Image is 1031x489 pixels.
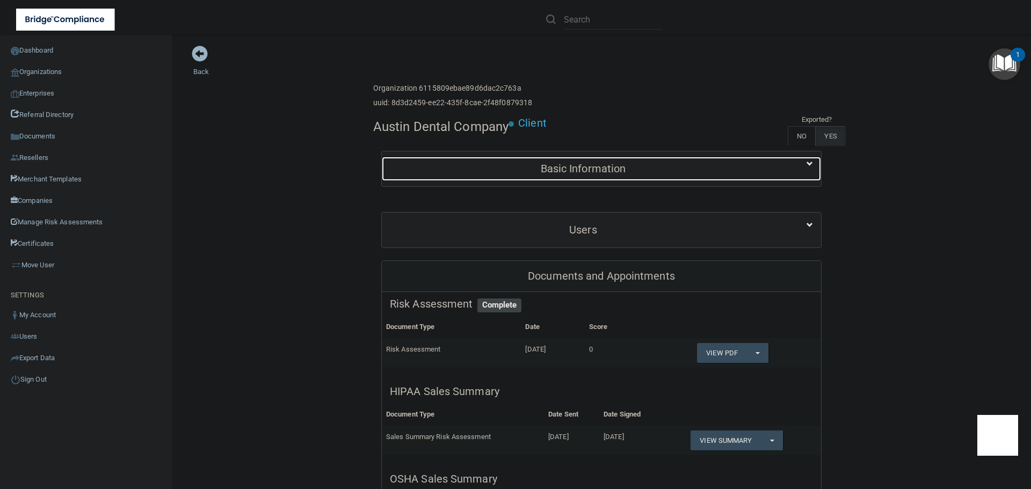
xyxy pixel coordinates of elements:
p: Client [518,113,547,133]
img: ic_power_dark.7ecde6b1.png [11,375,20,384]
img: ic_user_dark.df1a06c3.png [11,311,19,319]
th: Score [585,316,645,338]
a: Back [193,55,209,76]
div: 1 [1016,55,1020,69]
h6: Organization 6115809ebae89d6dac2c763a [373,84,532,92]
td: Exported? [788,113,846,126]
span: Complete [477,298,522,312]
img: icon-export.b9366987.png [11,354,19,362]
a: Users [390,218,813,242]
th: Date [521,316,584,338]
a: View PDF [697,343,746,363]
td: Risk Assessment [382,338,521,367]
img: bridge_compliance_login_screen.278c3ca4.svg [16,9,115,31]
th: Date Sent [544,404,599,426]
td: Sales Summary Risk Assessment [382,426,544,455]
th: Document Type [382,316,521,338]
h5: OSHA Sales Summary [390,473,813,485]
h4: Austin Dental Company [373,120,509,134]
img: icon-users.e205127d.png [11,332,19,341]
label: YES [815,126,845,146]
label: NO [788,126,815,146]
input: Search [564,10,662,30]
td: [DATE] [599,426,665,455]
th: Date Signed [599,404,665,426]
td: [DATE] [521,338,584,367]
a: Basic Information [390,157,813,181]
iframe: Drift Widget Chat Controller [977,415,1018,456]
div: Documents and Appointments [382,261,821,292]
h5: Users [390,224,776,236]
img: ic-search.3b580494.png [546,14,556,24]
h5: Risk Assessment [390,298,813,310]
img: enterprise.0d942306.png [11,90,19,98]
img: ic_reseller.de258add.png [11,154,19,162]
img: ic_dashboard_dark.d01f4a41.png [11,47,19,55]
td: [DATE] [544,426,599,455]
h5: HIPAA Sales Summary [390,385,813,397]
td: 0 [585,338,645,367]
img: icon-documents.8dae5593.png [11,133,19,141]
img: organization-icon.f8decf85.png [11,68,19,77]
h6: uuid: 8d3d2459-ee22-435f-8cae-2f48f0879318 [373,99,532,107]
th: Document Type [382,404,544,426]
button: Open Resource Center, 1 new notification [989,48,1020,80]
h5: Basic Information [390,163,776,174]
label: SETTINGS [11,289,44,302]
img: briefcase.64adab9b.png [11,260,21,271]
a: View Summary [691,430,760,450]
